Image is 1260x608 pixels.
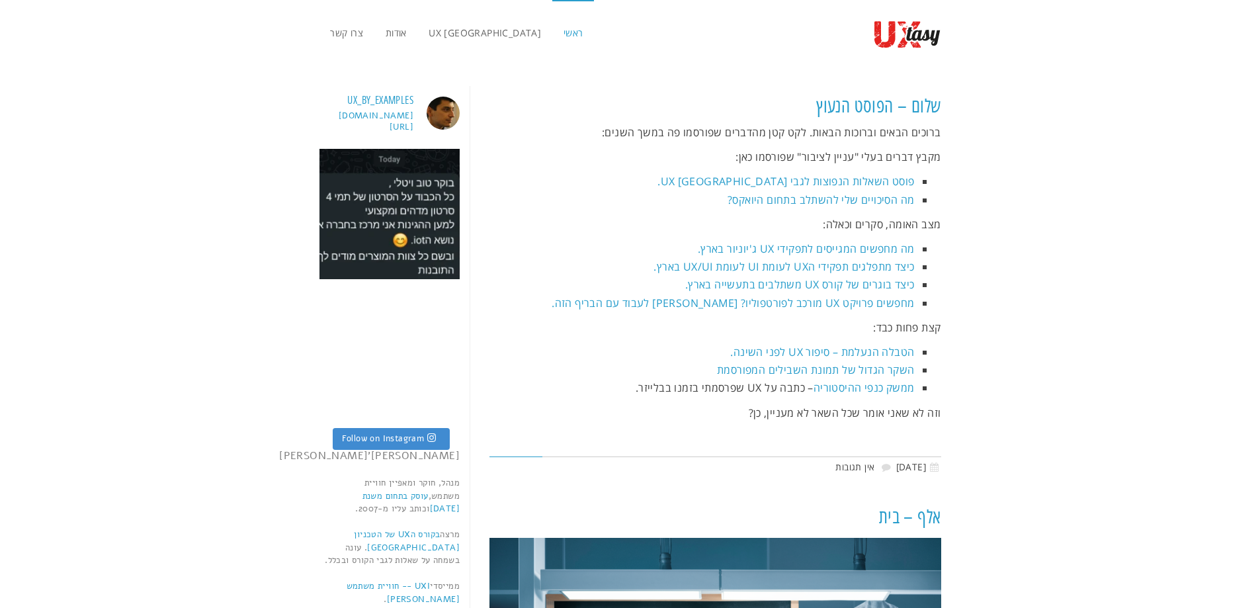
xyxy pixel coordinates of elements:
a: מחפשים פרויקט UX מורכב לפורטפוליו? [PERSON_NAME] לעבוד עם הבריף הזה. [552,296,914,310]
a: מה מחפשים המגייסים לתפקידי UX ג'יוניור בארץ. [698,241,915,256]
span: Follow on Instagram [342,433,425,445]
a: שלום – הפוסט הנעוץ [816,95,941,118]
font: [PERSON_NAME]'[PERSON_NAME] [279,449,460,463]
span: צרו קשר [330,26,363,39]
iframe: fb:comments Facebook Social Plugin [489,429,941,495]
p: קצת פחות כבד: [489,319,941,337]
p: מצב האומה, סקרים וכאלה: [489,216,941,234]
a: UXI -- חוויית משתמש [PERSON_NAME] [347,580,460,605]
span: ראשי [564,26,583,39]
img: יש תמורה לחפירה 😊 [319,149,460,280]
a: פוסט השאלות הנפוצות לגבי UX [GEOGRAPHIC_DATA]. [657,174,914,189]
img: UXtasy [874,20,941,49]
a: Instagram Follow on Instagram [333,428,450,451]
p: ברוכים הבאים וברוכות הבאות. לקט קטן מהדברים שפורסמו פה במשך השנים: [489,124,941,142]
span: אודות [386,26,407,39]
a: כיצד מתפלגים תפקידי הUX לעומת UI לעומת UX/UI בארץ. [653,259,914,274]
a: ממשק כנפי ההיסטוריה [814,380,915,395]
h3: ux_by_examples [347,94,413,108]
a: כיצד בוגרים של קורס UX משתלבים בתעשייה בארץ. [685,277,915,292]
a: מה הסיכויים שלי להשתלב בתחום היואקס? [728,193,914,207]
svg: Instagram [427,433,436,443]
a: עוסק בתחום משנת [DATE] [362,490,460,515]
a: ux_by_examples [DOMAIN_NAME][URL] [319,94,460,133]
a: הטבלה הנעלמת – סיפור UX לפני השינה. [730,345,914,359]
li: – כתבה על UX שפרסמתי בזמנו בבלייזר. [489,379,915,397]
a: אלף – בית [879,506,941,529]
a: השקר הגדול של תמונת השבילים המפורסמת [717,363,914,377]
a: אין תגובות [835,460,874,473]
p: [DOMAIN_NAME][URL] [319,110,414,133]
span: UX [GEOGRAPHIC_DATA] [429,26,541,39]
a: בקורס הUX של הטכניון [GEOGRAPHIC_DATA] [354,529,460,554]
p: וזה לא שאני אומר שכל השאר לא מעניין, כן? [489,404,941,422]
time: [DATE] [896,460,941,473]
p: מקבץ דברים בעלי "עניין לציבור" שפורסמו כאן: [489,148,941,166]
